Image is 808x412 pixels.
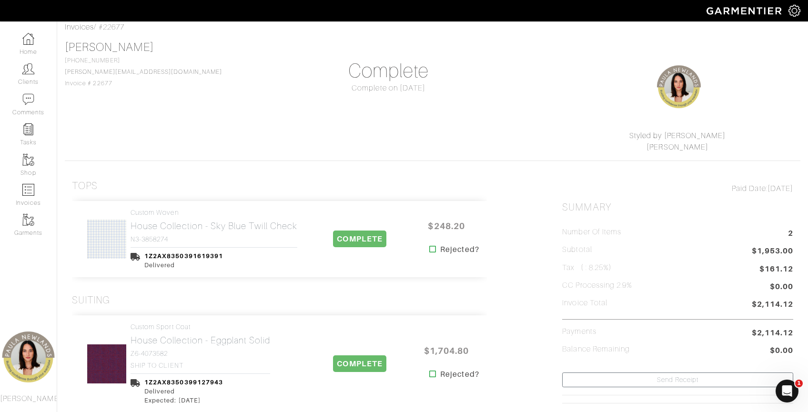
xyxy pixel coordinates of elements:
[87,344,127,384] img: QDB2QaUNvqRwta4DNMikmQRs
[65,57,222,87] span: [PHONE_NUMBER] Invoice # 22677
[144,396,223,405] div: Expected: [DATE]
[131,209,297,217] h4: Custom Woven
[65,23,94,31] a: Invoices
[562,263,612,272] h5: Tax ( : 8.25%)
[131,209,297,243] a: Custom Woven House Collection - Sky Blue Twill Check N3-3858274
[22,123,34,135] img: reminder-icon-8004d30b9f0a5d33ae49ab947aed9ed385cf756f9e5892f1edd6e32f2345188e.png
[440,369,479,380] strong: Rejected?
[273,60,504,82] h1: Complete
[788,5,800,17] img: gear-icon-white-bd11855cb880d31180b6d7d6211b90ccbf57a29d726f0c71d8c61bd08dd39cc2.png
[72,180,98,192] h3: Tops
[333,231,386,247] span: COMPLETE
[22,154,34,166] img: garments-icon-b7da505a4dc4fd61783c78ac3ca0ef83fa9d6f193b1c9dc38574b1d14d53ca28.png
[788,228,793,241] span: 2
[131,323,270,331] h4: Custom Sport Coat
[144,252,223,260] a: 1Z2AX8350391619391
[22,214,34,226] img: garments-icon-b7da505a4dc4fd61783c78ac3ca0ef83fa9d6f193b1c9dc38574b1d14d53ca28.png
[770,281,793,294] span: $0.00
[562,228,621,237] h5: Number of Items
[562,245,592,254] h5: Subtotal
[562,281,632,290] h5: CC Processing 2.9%
[65,41,154,53] a: [PERSON_NAME]
[131,323,270,369] a: Custom Sport Coat House Collection - Eggplant Solid Z6-4073582 SHIP TO CLIENT
[65,21,800,33] div: / #22677
[562,183,793,194] div: [DATE]
[131,362,270,370] h4: SHIP TO CLIENT
[87,219,127,259] img: qk6fpZSwqvPkcBgRrgCz2EEb
[776,380,798,402] iframe: Intercom live chat
[702,2,788,19] img: garmentier-logo-header-white-b43fb05a5012e4ada735d5af1a66efaba907eab6374d6393d1fbf88cb4ef424d.png
[752,327,793,339] span: $2,114.12
[562,201,793,213] h2: Summary
[131,350,270,358] h4: Z6-4073582
[732,184,768,193] span: Paid Date:
[144,261,223,270] div: Delivered
[131,221,297,231] h2: House Collection - Sky Blue Twill Check
[770,345,793,358] span: $0.00
[144,379,223,386] a: 1Z2AX8350399127943
[752,245,793,258] span: $1,953.00
[418,341,475,361] span: $1,704.80
[22,93,34,105] img: comment-icon-a0a6a9ef722e966f86d9cbdc48e553b5cf19dbc54f86b18d962a5391bc8f6eb6.png
[22,33,34,45] img: dashboard-icon-dbcd8f5a0b271acd01030246c82b418ddd0df26cd7fceb0bd07c9910d44c42f6.png
[759,263,793,275] span: $161.12
[418,216,475,236] span: $248.20
[629,131,726,140] a: Styled by [PERSON_NAME]
[562,327,596,336] h5: Payments
[562,345,630,354] h5: Balance Remaining
[333,355,386,372] span: COMPLETE
[752,299,793,312] span: $2,114.12
[795,380,803,387] span: 1
[72,294,110,306] h3: Suiting
[562,299,607,308] h5: Invoice Total
[655,63,703,111] img: G5YpQHtSh9DPfYJJnrefozYG.png
[22,63,34,75] img: clients-icon-6bae9207a08558b7cb47a8932f037763ab4055f8c8b6bfacd5dc20c3e0201464.png
[22,184,34,196] img: orders-icon-0abe47150d42831381b5fb84f609e132dff9fe21cb692f30cb5eec754e2cba89.png
[562,372,793,387] a: Send Receipt
[646,143,708,151] a: [PERSON_NAME]
[65,69,222,75] a: [PERSON_NAME][EMAIL_ADDRESS][DOMAIN_NAME]
[440,244,479,255] strong: Rejected?
[131,335,270,346] h2: House Collection - Eggplant Solid
[144,387,223,396] div: Delivered
[273,82,504,94] div: Complete on [DATE]
[131,235,297,243] h4: N3-3858274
